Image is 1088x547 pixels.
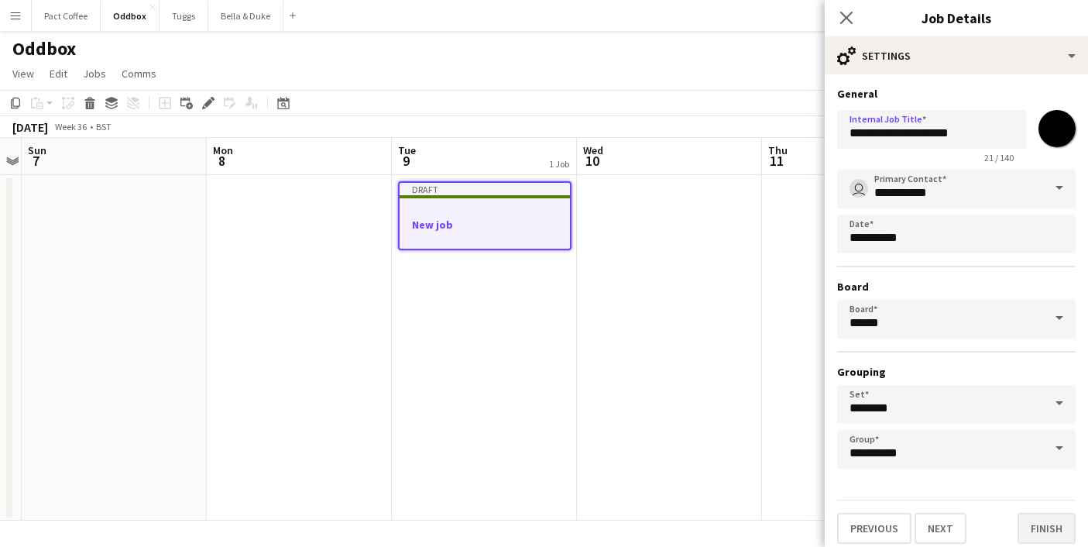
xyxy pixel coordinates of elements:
button: Oddbox [101,1,160,31]
span: Tue [398,143,416,157]
span: Mon [213,143,233,157]
span: 8 [211,152,233,170]
h3: New job [400,218,570,232]
span: 7 [26,152,46,170]
div: BST [96,121,112,132]
button: Bella & Duke [208,1,283,31]
span: Wed [583,143,603,157]
h3: General [837,87,1076,101]
div: Draft [400,183,570,195]
a: Jobs [77,64,112,84]
span: Sun [28,143,46,157]
h1: Oddbox [12,37,76,60]
h3: Grouping [837,365,1076,379]
span: Jobs [83,67,106,81]
a: Comms [115,64,163,84]
h3: Board [837,280,1076,294]
button: Next [915,513,966,544]
button: Pact Coffee [32,1,101,31]
a: Edit [43,64,74,84]
div: 1 Job [549,158,569,170]
span: 21 / 140 [972,152,1026,163]
button: Previous [837,513,911,544]
span: Week 36 [51,121,90,132]
div: [DATE] [12,119,48,135]
span: Edit [50,67,67,81]
span: View [12,67,34,81]
button: Finish [1018,513,1076,544]
button: Tuggs [160,1,208,31]
h3: Job Details [825,8,1088,28]
span: 9 [396,152,416,170]
app-job-card: DraftNew job [398,181,571,250]
span: Comms [122,67,156,81]
div: Settings [825,37,1088,74]
span: 11 [766,152,788,170]
a: View [6,64,40,84]
span: 10 [581,152,603,170]
span: Thu [768,143,788,157]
